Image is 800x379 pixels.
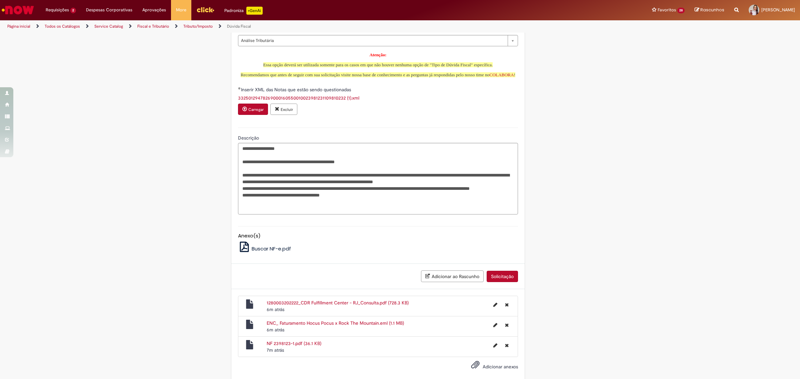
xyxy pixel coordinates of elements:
[238,143,518,214] textarea: Descrição
[241,72,515,77] span: Recomendamos que antes de seguir com sua solicitação visite nossa base de conhecimento e as pergu...
[252,245,291,252] span: Buscar NF-e.pdf
[489,299,501,310] button: Editar nome de arquivo 1280003202222_CDR Fulfillment Center - RJ_Consulta.pdf
[238,233,518,239] h5: Anexo(s)
[241,35,504,46] span: Análise Tributária
[501,320,513,330] button: Excluir ENC_ Faturamento Hocus Pocus x Rock The Mountain.eml
[281,107,293,112] small: Excluir
[94,24,123,29] a: Service Catalog
[246,7,263,15] p: +GenAi
[700,7,724,13] span: Rascunhos
[267,306,284,312] span: 6m atrás
[238,87,241,90] span: Obrigatório Preenchido
[658,7,676,13] span: Favoritos
[238,245,291,252] a: Buscar NF-e.pdf
[489,320,501,330] button: Editar nome de arquivo ENC_ Faturamento Hocus Pocus x Rock The Mountain.eml
[263,62,493,67] span: Essa opção deverá ser utilizada somente para os casos em que não houver nenhuma opção de "Tipo de...
[238,104,268,115] button: Carregar anexo de Inserir XML das Notas que estão sendo questionadas Required
[70,8,76,13] span: 2
[267,327,284,333] span: 6m atrás
[677,8,685,13] span: 28
[267,327,284,333] time: 01/10/2025 13:30:06
[183,24,213,29] a: Tributo/Imposto
[489,340,501,351] button: Editar nome de arquivo NF 2398123-1.pdf
[45,24,80,29] a: Todos os Catálogos
[241,87,352,93] span: Inserir XML das Notas que estão sendo questionadas
[270,104,297,115] button: Excluir anexo 33250129478269000160550010023981231109810232 (1).xml
[7,24,30,29] a: Página inicial
[267,300,409,306] a: 1280003202222_CDR Fulfillment Center - RJ_Consulta.pdf (728.3 KB)
[267,320,404,326] a: ENC_ Faturamento Hocus Pocus x Rock The Mountain.eml (1.1 MB)
[501,299,513,310] button: Excluir 1280003202222_CDR Fulfillment Center - RJ_Consulta.pdf
[267,340,321,346] a: NF 2398123-1.pdf (36.1 KB)
[224,7,263,15] div: Padroniza
[5,20,528,33] ul: Trilhas de página
[267,347,284,353] span: 7m atrás
[238,135,260,141] span: Descrição
[369,52,385,57] strong: Atenção
[196,5,214,15] img: click_logo_yellow_360x200.png
[695,7,724,13] a: Rascunhos
[238,95,359,101] a: Download de 33250129478269000160550010023981231109810232 (1).xml
[761,7,795,13] span: [PERSON_NAME]
[137,24,169,29] a: Fiscal e Tributário
[227,24,251,29] a: Dúvida Fiscal
[267,347,284,353] time: 01/10/2025 13:29:24
[421,270,484,282] button: Adicionar ao Rascunho
[1,3,35,17] img: ServiceNow
[385,52,386,57] strong: :
[483,364,518,370] span: Adicionar anexos
[248,107,264,112] small: Carregar
[501,340,513,351] button: Excluir NF 2398123-1.pdf
[86,7,132,13] span: Despesas Corporativas
[489,72,514,77] a: COLABORA
[469,359,481,374] button: Adicionar anexos
[142,7,166,13] span: Aprovações
[176,7,186,13] span: More
[46,7,69,13] span: Requisições
[241,27,305,33] span: Sua dúvida esta relacionada a:
[487,271,518,282] button: Solicitação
